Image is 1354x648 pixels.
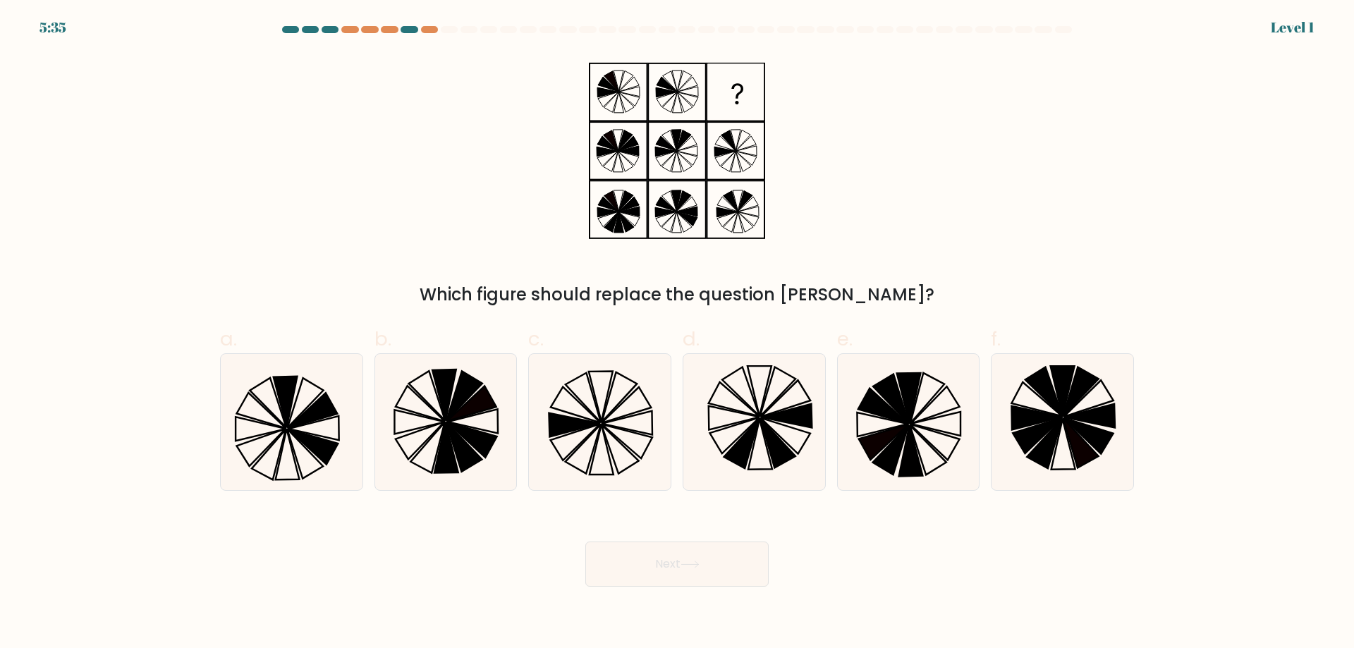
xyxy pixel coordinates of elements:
div: 5:35 [39,17,66,38]
button: Next [585,542,769,587]
span: b. [374,325,391,353]
span: f. [991,325,1001,353]
span: d. [683,325,700,353]
span: e. [837,325,853,353]
div: Level 1 [1271,17,1315,38]
div: Which figure should replace the question [PERSON_NAME]? [228,282,1126,307]
span: a. [220,325,237,353]
span: c. [528,325,544,353]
